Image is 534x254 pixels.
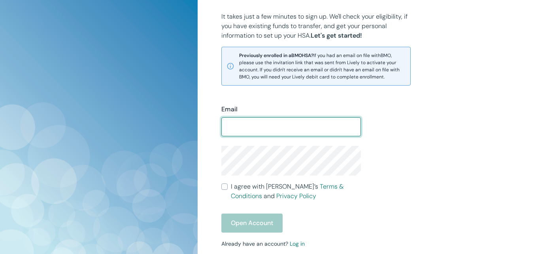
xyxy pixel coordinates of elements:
strong: Let's get started! [311,31,362,40]
strong: Previously enrolled in a BMO HSA? [239,52,313,59]
a: Log in [290,240,305,247]
p: It takes just a few minutes to sign up. We'll check your eligibility, if you have existing funds ... [221,12,411,40]
span: I agree with [PERSON_NAME]’s and [231,182,361,201]
span: If you had an email on file with BMO , please use the invitation link that was sent from Lively t... [239,52,406,80]
a: Privacy Policy [276,192,316,200]
label: Email [221,105,238,114]
small: Already have an account? [221,240,305,247]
